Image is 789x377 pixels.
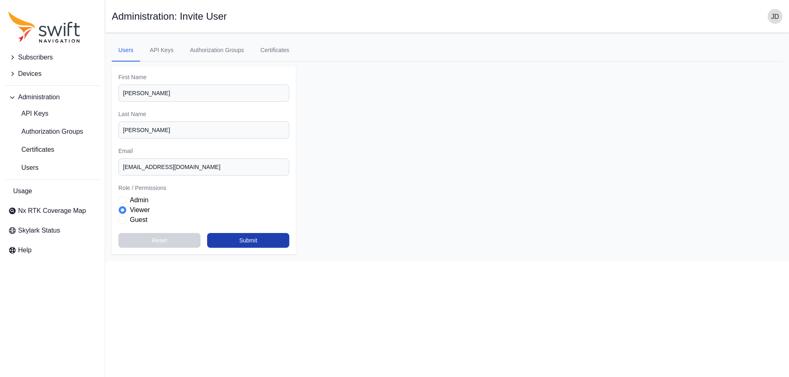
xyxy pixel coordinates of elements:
a: Authorization Groups [183,39,251,62]
span: Users [8,163,39,173]
label: Admin [130,195,148,205]
label: First Name [118,73,289,81]
h1: Administration: Invite User [112,11,227,21]
button: Reset [118,233,201,248]
a: Usage [5,183,100,199]
span: Subscribers [18,53,53,62]
a: Users [5,160,100,176]
span: Help [18,245,32,255]
button: Submit [207,233,289,248]
a: Nx RTK Coverage Map [5,203,100,219]
input: First Name [118,85,289,102]
a: API Keys [143,39,180,62]
a: Users [112,39,140,62]
a: Help [5,242,100,258]
input: Last Name [118,121,289,139]
label: Role / Permissions [118,184,289,192]
label: Viewer [130,205,150,215]
span: API Keys [8,109,48,119]
span: Nx RTK Coverage Map [18,206,86,216]
span: Usage [13,186,32,196]
input: email@address.com [118,158,289,176]
span: Administration [18,92,60,102]
label: Last Name [118,110,289,118]
span: Certificates [8,145,54,155]
label: Email [118,147,289,155]
span: Skylark Status [18,226,60,235]
a: Skylark Status [5,222,100,239]
button: Devices [5,66,100,82]
button: Administration [5,89,100,105]
label: Guest [130,215,148,225]
a: Authorization Groups [5,123,100,140]
a: API Keys [5,105,100,122]
img: user photo [768,9,782,24]
a: Certificates [5,142,100,158]
span: Devices [18,69,42,79]
span: Authorization Groups [8,127,83,137]
div: Role [118,195,289,225]
button: Subscribers [5,49,100,66]
a: Certificates [254,39,296,62]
